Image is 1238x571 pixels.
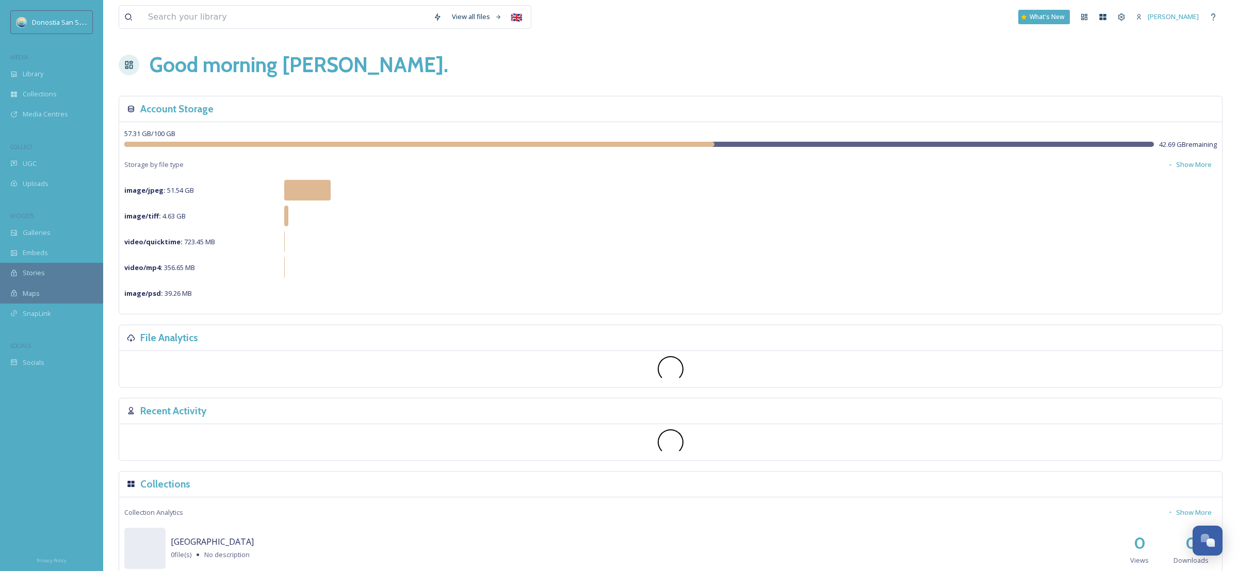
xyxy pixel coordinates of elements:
[23,69,43,79] span: Library
[124,211,161,221] strong: image/tiff :
[1130,556,1149,565] span: Views
[124,508,183,517] span: Collection Analytics
[171,536,254,547] span: [GEOGRAPHIC_DATA]
[23,358,44,367] span: Socials
[124,237,183,246] strong: video/quicktime :
[10,53,28,61] span: MEDIA
[1162,155,1217,175] button: Show More
[23,89,57,99] span: Collections
[23,228,51,238] span: Galleries
[140,102,214,116] h3: Account Storage
[17,17,27,27] img: images.jpeg
[447,7,507,27] a: View all files
[23,109,68,119] span: Media Centres
[140,404,206,418] h3: Recent Activity
[1148,12,1199,21] span: [PERSON_NAME]
[10,143,32,150] span: COLLECT
[1193,526,1223,556] button: Open Chat
[124,186,194,195] span: 51.54 GB
[1134,531,1146,556] h2: 0
[507,8,526,26] div: 🇬🇧
[1162,502,1217,523] button: Show More
[124,129,175,138] span: 57.31 GB / 100 GB
[143,6,428,28] input: Search your library
[10,342,31,349] span: SOCIALS
[124,160,184,170] span: Storage by file type
[23,179,48,189] span: Uploads
[150,49,448,80] h1: Good morning [PERSON_NAME] .
[23,159,37,169] span: UGC
[23,309,51,318] span: SnapLink
[1018,10,1070,24] a: What's New
[23,268,45,278] span: Stories
[37,557,67,564] span: Privacy Policy
[32,17,136,27] span: Donostia San Sebastián Turismoa
[124,289,163,298] strong: image/psd :
[1185,531,1197,556] h2: 0
[124,289,192,298] span: 39.26 MB
[124,263,162,272] strong: video/mp4 :
[124,237,215,246] span: 723.45 MB
[171,550,191,560] span: 0 file(s)
[23,248,48,258] span: Embeds
[140,477,190,492] h3: Collections
[1174,556,1209,565] span: Downloads
[204,550,250,559] span: No description
[124,211,186,221] span: 4.63 GB
[23,289,40,298] span: Maps
[1159,140,1217,149] span: 42.69 GB remaining
[140,330,198,345] h3: File Analytics
[1131,7,1204,27] a: [PERSON_NAME]
[124,263,195,272] span: 356.65 MB
[37,553,67,566] a: Privacy Policy
[10,212,34,220] span: WIDGETS
[124,186,166,195] strong: image/jpeg :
